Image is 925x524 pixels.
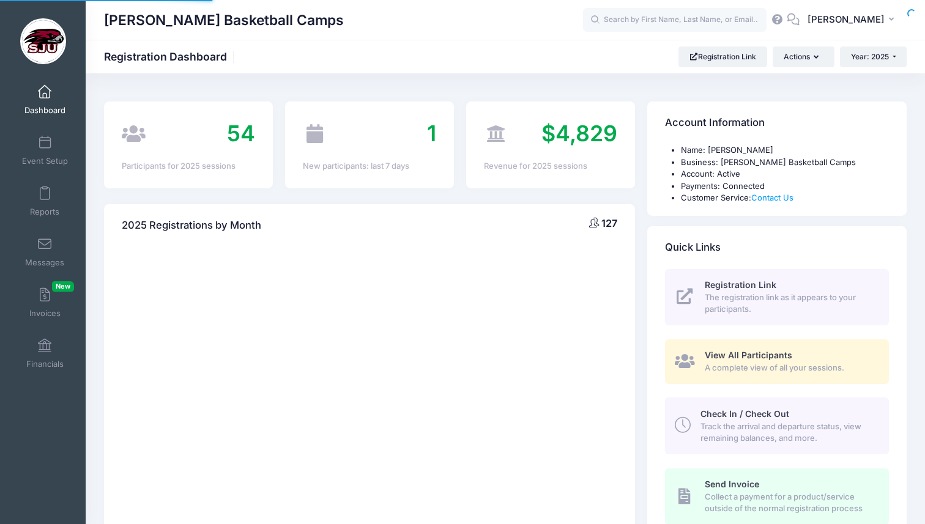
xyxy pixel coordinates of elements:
[484,160,617,172] div: Revenue for 2025 sessions
[26,359,64,369] span: Financials
[665,106,765,141] h4: Account Information
[665,339,889,384] a: View All Participants A complete view of all your sessions.
[29,308,61,319] span: Invoices
[227,120,255,147] span: 54
[25,257,64,268] span: Messages
[22,156,68,166] span: Event Setup
[16,281,74,324] a: InvoicesNew
[681,168,889,180] li: Account: Active
[840,46,907,67] button: Year: 2025
[700,408,789,419] span: Check In / Check Out
[16,231,74,273] a: Messages
[16,78,74,121] a: Dashboard
[681,144,889,157] li: Name: [PERSON_NAME]
[665,230,721,265] h4: Quick Links
[681,157,889,169] li: Business: [PERSON_NAME] Basketball Camps
[681,192,889,204] li: Customer Service:
[20,18,66,64] img: Cindy Griffin Basketball Camps
[808,13,885,26] span: [PERSON_NAME]
[678,46,767,67] a: Registration Link
[24,105,65,116] span: Dashboard
[30,207,59,217] span: Reports
[52,281,74,292] span: New
[122,160,255,172] div: Participants for 2025 sessions
[601,217,617,229] span: 127
[665,397,889,454] a: Check In / Check Out Track the arrival and departure status, view remaining balances, and more.
[700,421,875,445] span: Track the arrival and departure status, view remaining balances, and more.
[705,292,875,316] span: The registration link as it appears to your participants.
[122,208,261,243] h4: 2025 Registrations by Month
[665,269,889,325] a: Registration Link The registration link as it appears to your participants.
[427,120,436,147] span: 1
[541,120,617,147] span: $4,829
[705,350,792,360] span: View All Participants
[751,193,793,202] a: Contact Us
[583,8,767,32] input: Search by First Name, Last Name, or Email...
[705,479,759,489] span: Send Invoice
[800,6,907,34] button: [PERSON_NAME]
[16,332,74,375] a: Financials
[104,6,344,34] h1: [PERSON_NAME] Basketball Camps
[851,52,889,61] span: Year: 2025
[705,279,776,290] span: Registration Link
[773,46,834,67] button: Actions
[104,50,237,63] h1: Registration Dashboard
[705,491,875,515] span: Collect a payment for a product/service outside of the normal registration process
[681,180,889,193] li: Payments: Connected
[16,129,74,172] a: Event Setup
[303,160,436,172] div: New participants: last 7 days
[705,362,875,374] span: A complete view of all your sessions.
[16,180,74,223] a: Reports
